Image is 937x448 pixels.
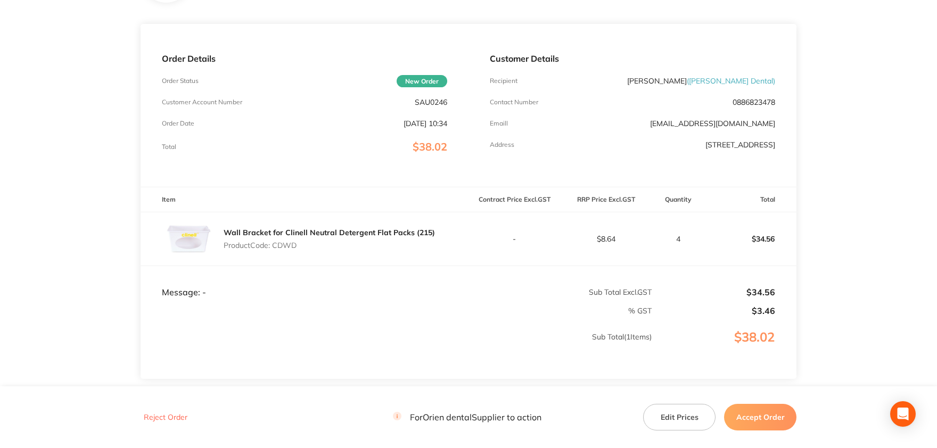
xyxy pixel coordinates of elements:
p: Contact Number [490,98,538,106]
th: Total [705,187,796,212]
p: 0886823478 [733,98,775,106]
p: Order Date [162,120,194,127]
p: % GST [141,306,652,315]
p: Emaill [490,120,508,127]
a: [EMAIL_ADDRESS][DOMAIN_NAME] [650,119,775,128]
p: $34.56 [653,287,775,297]
button: Accept Order [724,404,796,430]
span: ( [PERSON_NAME] Dental ) [687,76,775,86]
p: [PERSON_NAME] [627,77,775,85]
p: For Orien dental Supplier to action [393,412,541,422]
span: $38.02 [413,140,447,153]
p: $8.64 [561,235,651,243]
p: - [469,235,560,243]
p: SAU0246 [415,98,447,106]
p: Product Code: CDWD [224,241,435,250]
p: Total [162,143,176,151]
p: Address [490,141,514,148]
th: Quantity [652,187,705,212]
p: 4 [653,235,704,243]
p: Sub Total ( 1 Items) [141,333,652,362]
p: Order Status [162,77,199,85]
th: Contract Price Excl. GST [468,187,560,212]
p: $34.56 [705,226,796,252]
button: Reject Order [141,413,191,422]
div: Open Intercom Messenger [890,401,916,427]
th: Item [141,187,468,212]
td: Message: - [141,266,468,297]
p: Sub Total Excl. GST [469,288,652,296]
a: Wall Bracket for Clinell Neutral Detergent Flat Packs (215) [224,228,435,237]
p: Customer Account Number [162,98,242,106]
p: [STREET_ADDRESS] [705,140,775,149]
p: Order Details [162,54,447,63]
p: [DATE] 10:34 [404,119,447,128]
button: Edit Prices [643,404,716,430]
p: $38.02 [653,330,796,366]
th: RRP Price Excl. GST [560,187,652,212]
p: Customer Details [490,54,775,63]
img: Nmw5bHFoeg [162,212,215,266]
p: Recipient [490,77,517,85]
span: New Order [397,75,447,87]
p: $3.46 [653,306,775,316]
